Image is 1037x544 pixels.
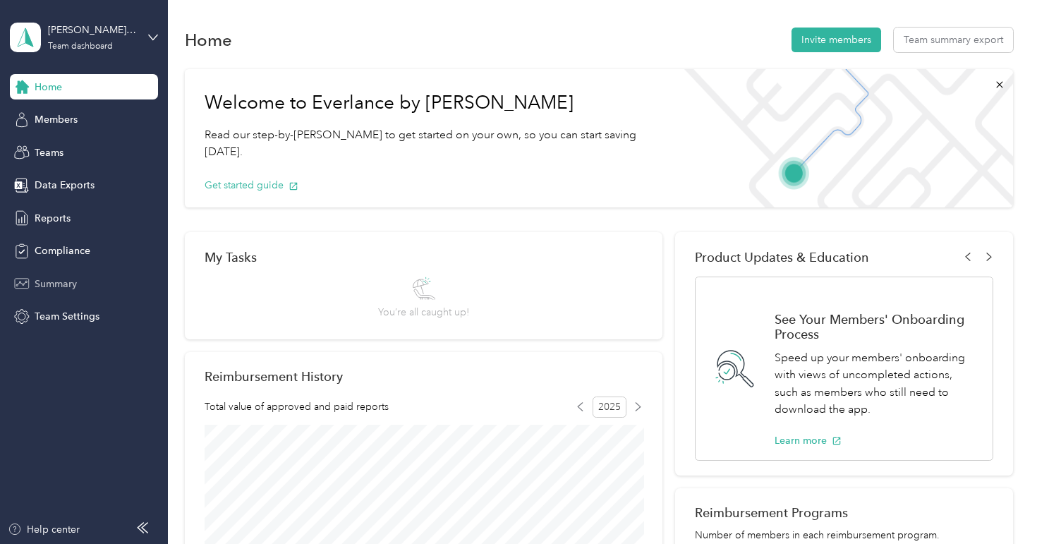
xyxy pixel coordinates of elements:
[958,465,1037,544] iframe: Everlance-gr Chat Button Frame
[35,145,63,160] span: Teams
[205,126,651,161] p: Read our step-by-[PERSON_NAME] to get started on your own, so you can start saving [DATE].
[792,28,881,52] button: Invite members
[35,80,62,95] span: Home
[185,32,232,47] h1: Home
[695,250,869,265] span: Product Updates & Education
[378,305,469,320] span: You’re all caught up!
[35,112,78,127] span: Members
[35,211,71,226] span: Reports
[35,178,95,193] span: Data Exports
[35,243,90,258] span: Compliance
[35,309,99,324] span: Team Settings
[48,42,113,51] div: Team dashboard
[48,23,136,37] div: [PERSON_NAME]'s Team
[894,28,1013,52] button: Team summary export
[695,528,993,543] p: Number of members in each reimbursement program.
[593,397,626,418] span: 2025
[775,312,978,341] h1: See Your Members' Onboarding Process
[205,178,298,193] button: Get started guide
[671,69,1013,207] img: Welcome to everlance
[35,277,77,291] span: Summary
[695,505,993,520] h2: Reimbursement Programs
[775,349,978,418] p: Speed up your members' onboarding with views of uncompleted actions, such as members who still ne...
[205,250,643,265] div: My Tasks
[205,92,651,114] h1: Welcome to Everlance by [PERSON_NAME]
[8,522,80,537] button: Help center
[205,369,343,384] h2: Reimbursement History
[775,433,842,448] button: Learn more
[205,399,389,414] span: Total value of approved and paid reports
